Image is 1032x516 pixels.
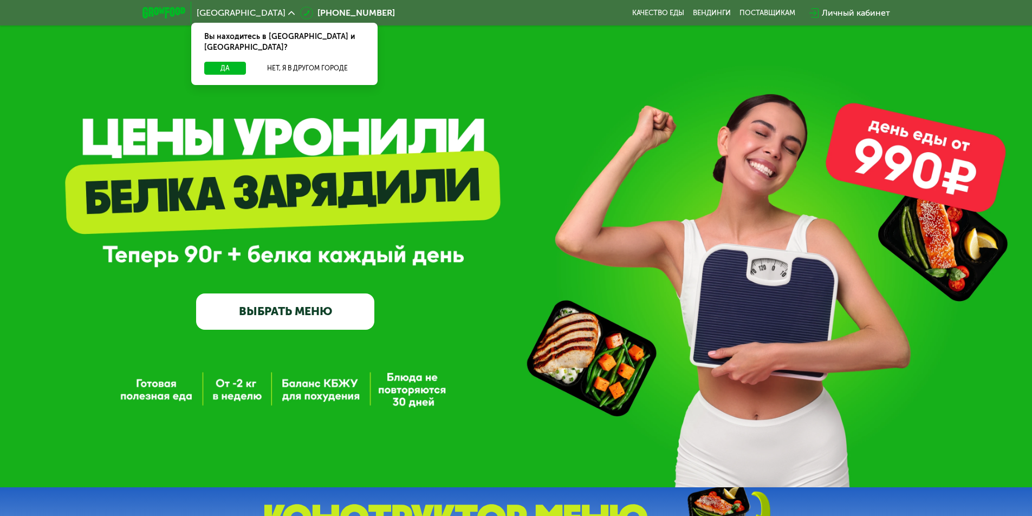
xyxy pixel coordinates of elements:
[197,9,285,17] span: [GEOGRAPHIC_DATA]
[191,23,378,62] div: Вы находитесь в [GEOGRAPHIC_DATA] и [GEOGRAPHIC_DATA]?
[739,9,795,17] div: поставщикам
[822,6,890,19] div: Личный кабинет
[204,62,246,75] button: Да
[196,293,374,329] a: ВЫБРАТЬ МЕНЮ
[632,9,684,17] a: Качество еды
[693,9,731,17] a: Вендинги
[300,6,395,19] a: [PHONE_NUMBER]
[250,62,365,75] button: Нет, я в другом городе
